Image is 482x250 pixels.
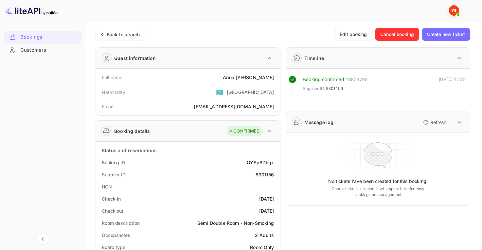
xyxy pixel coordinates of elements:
[255,232,274,238] ya-tr-span: 2 Adults
[303,86,326,91] ya-tr-span: Supplier ID:
[255,171,274,178] div: 8301156
[380,30,414,38] ya-tr-span: Cancel booking
[322,77,344,82] ya-tr-span: confirmed
[304,119,334,125] ya-tr-span: Message log
[102,89,125,95] ya-tr-span: Nationality
[216,88,223,96] ya-tr-span: 🇰🇿
[102,244,125,250] ya-tr-span: Board type
[303,77,321,82] ya-tr-span: Booking
[216,86,223,98] span: United States
[326,86,343,91] ya-tr-span: 8301156
[5,5,58,16] img: LiteAPI logo
[102,196,121,202] ya-tr-span: Check-in
[227,89,274,95] ya-tr-span: [GEOGRAPHIC_DATA]
[247,160,274,165] ya-tr-span: OYSp8Dhqx
[102,220,139,226] ya-tr-span: Room description
[419,117,449,128] button: Refresh
[102,75,122,80] ya-tr-span: Full name
[114,128,150,134] ya-tr-span: Booking details
[20,46,46,54] ya-tr-span: Customers
[102,172,126,177] ya-tr-span: Supplier ID
[37,233,48,245] button: Collapse navigation
[4,44,81,57] div: Customers
[236,75,274,80] ya-tr-span: [PERSON_NAME]
[430,119,446,125] ya-tr-span: Refresh
[102,104,113,109] ya-tr-span: Email
[102,160,125,165] ya-tr-span: Booking ID
[20,33,42,41] ya-tr-span: Bookings
[375,28,419,41] button: Cancel booking
[102,232,130,238] ya-tr-span: Occupancies
[194,104,274,109] ya-tr-span: [EMAIL_ADDRESS][DOMAIN_NAME]
[439,77,465,81] ya-tr-span: [DATE] 03:29
[334,28,372,41] button: Edit booking
[197,220,274,226] ya-tr-span: Semi Double Room - Non-Smoking
[259,195,274,202] div: [DATE]
[233,128,259,134] ya-tr-span: CONFIRMED
[107,32,140,37] ya-tr-span: Back to search
[4,44,81,56] a: Customers
[340,30,367,38] ya-tr-span: Edit booking
[449,5,459,16] img: Yandex Support
[329,186,427,198] ya-tr-span: Once a ticket is created, it will appear here for easy tracking and management.
[259,207,274,214] div: [DATE]
[102,208,123,214] ya-tr-span: Check out
[102,184,112,189] ya-tr-span: HCN
[114,55,156,62] ya-tr-span: Guest information
[345,76,367,83] div: # 3803793
[422,28,470,41] button: Create new ticket
[4,31,81,43] a: Bookings
[250,244,274,250] ya-tr-span: Room Only
[328,178,428,185] ya-tr-span: No tickets have been created for this booking.
[427,30,465,38] ya-tr-span: Create new ticket
[102,148,157,153] ya-tr-span: Status and reservations
[304,55,324,61] ya-tr-span: Timeline
[223,75,235,80] ya-tr-span: Arina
